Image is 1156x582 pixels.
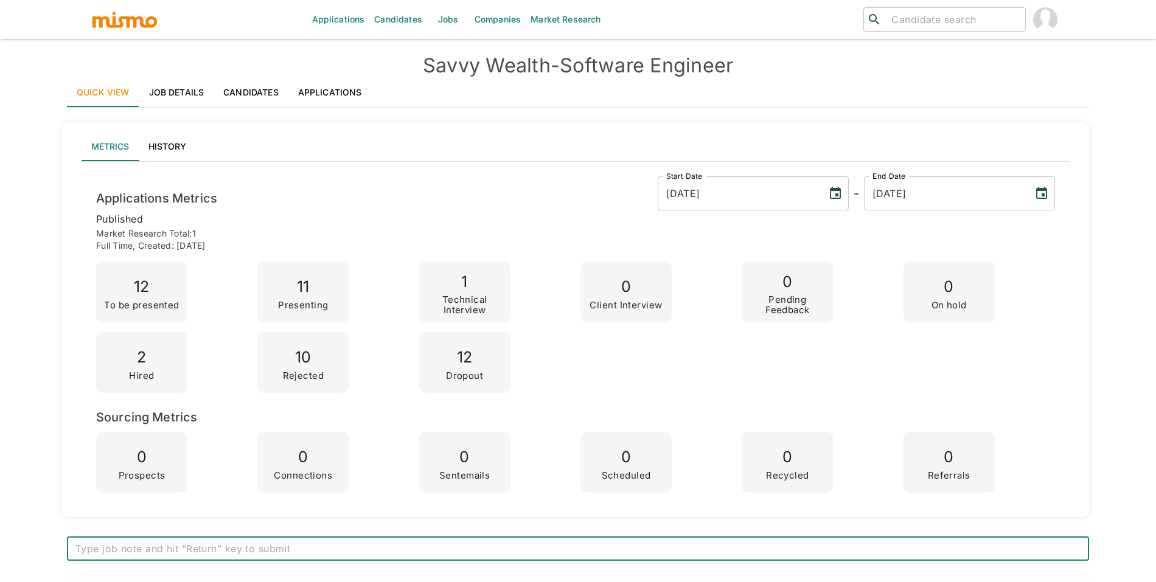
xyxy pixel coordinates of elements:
p: 0 [602,444,651,471]
img: logo [91,10,158,29]
input: MM/DD/YYYY [658,176,818,210]
p: 1 [424,269,506,296]
p: Connections [274,471,332,481]
a: Applications [288,78,372,107]
div: lab API tabs example [82,132,1070,161]
p: Presenting [278,300,328,311]
input: Candidate search [886,11,1020,28]
p: 0 [119,444,165,471]
button: History [139,132,196,161]
p: 2 [129,344,154,371]
p: 0 [439,444,490,471]
label: End Date [872,171,905,181]
p: 12 [446,344,483,371]
button: Choose date, selected date is Sep 8, 2025 [1029,181,1054,206]
p: Client Interview [590,300,662,311]
p: Recycled [766,471,809,481]
input: MM/DD/YYYY [864,176,1025,210]
p: 0 [747,269,828,296]
p: Full time , Created: [DATE] [96,240,1055,252]
h6: - [854,184,859,203]
p: Technical Interview [424,295,506,315]
p: Dropout [446,371,483,381]
label: Start Date [666,171,703,181]
button: Metrics [82,132,139,161]
p: published [96,210,1055,227]
h6: Applications Metrics [96,189,217,208]
p: Hired [129,371,154,381]
p: 10 [283,344,324,371]
a: Quick View [67,78,139,107]
p: 11 [278,274,328,300]
p: 0 [766,444,809,471]
p: 0 [928,444,970,471]
a: Job Details [139,78,214,107]
p: 0 [590,274,662,300]
p: Referrals [928,471,970,481]
p: 12 [104,274,179,300]
p: 0 [931,274,967,300]
p: Scheduled [602,471,651,481]
p: 0 [274,444,332,471]
a: Candidates [214,78,288,107]
p: Rejected [283,371,324,381]
p: Sentemails [439,471,490,481]
p: Pending Feedback [747,295,828,315]
button: Choose date, selected date is Feb 12, 2025 [823,181,848,206]
p: To be presented [104,300,179,311]
p: Market Research Total: 1 [96,227,1055,240]
p: Prospects [119,471,165,481]
h4: Savvy Wealth - Software Engineer [67,54,1089,78]
p: On hold [931,300,967,311]
h6: Sourcing Metrics [96,407,1055,427]
img: Maria Lujan Ciommo [1033,7,1057,32]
